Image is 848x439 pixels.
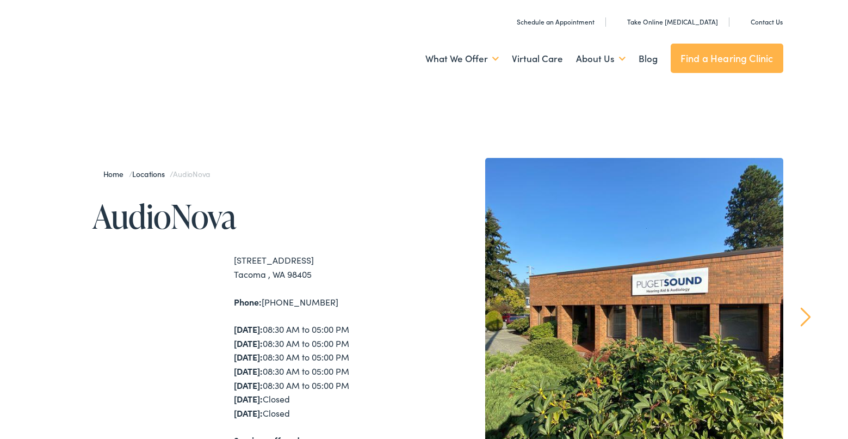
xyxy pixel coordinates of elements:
a: Next [800,307,810,327]
strong: [DATE]: [234,393,263,405]
a: Virtual Care [512,39,563,79]
strong: [DATE]: [234,337,263,349]
a: Blog [639,39,658,79]
a: Take Online [MEDICAL_DATA] [615,17,718,26]
img: utility icon [615,16,623,27]
a: Contact Us [739,17,783,26]
strong: [DATE]: [234,379,263,391]
h1: AudioNova [92,198,424,234]
span: / / [103,168,211,179]
div: [STREET_ADDRESS] Tacoma , WA 98405 [234,253,424,281]
div: 08:30 AM to 05:00 PM 08:30 AM to 05:00 PM 08:30 AM to 05:00 PM 08:30 AM to 05:00 PM 08:30 AM to 0... [234,322,424,420]
a: What We Offer [425,39,499,79]
div: [PHONE_NUMBER] [234,295,424,309]
span: AudioNova [173,168,210,179]
img: utility icon [739,16,746,27]
a: Schedule an Appointment [505,17,595,26]
a: Home [103,168,129,179]
strong: [DATE]: [234,365,263,377]
strong: Phone: [234,296,262,308]
a: Locations [132,168,170,179]
a: About Us [576,39,626,79]
strong: [DATE]: [234,323,263,335]
img: utility icon [505,16,512,27]
strong: [DATE]: [234,351,263,363]
a: Find a Hearing Clinic [671,44,783,73]
strong: [DATE]: [234,407,263,419]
